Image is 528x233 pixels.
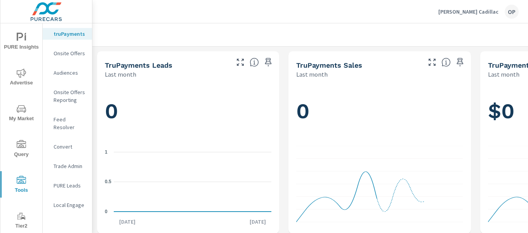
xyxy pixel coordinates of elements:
[54,88,86,104] p: Onsite Offers Reporting
[114,218,141,226] p: [DATE]
[54,143,86,151] p: Convert
[43,86,92,106] div: Onsite Offers Reporting
[426,56,438,68] button: Make Fullscreen
[3,212,40,231] span: Tier2
[43,141,92,152] div: Convert
[3,176,40,195] span: Tools
[54,201,86,209] p: Local Engage
[54,162,86,170] p: Trade Admin
[3,140,40,159] span: Query
[438,8,498,15] p: [PERSON_NAME] Cadillac
[43,114,92,133] div: Feed Resolver
[3,33,40,52] span: PURE Insights
[54,116,86,131] p: Feed Resolver
[43,160,92,172] div: Trade Admin
[43,67,92,79] div: Audiences
[54,49,86,57] p: Onsite Offers
[296,98,463,124] h1: 0
[43,47,92,59] div: Onsite Offers
[54,30,86,38] p: truPayments
[262,56,274,68] span: Save this to your personalized report
[234,56,247,68] button: Make Fullscreen
[3,104,40,123] span: My Market
[250,58,259,67] span: The number of truPayments leads.
[296,70,328,79] p: Last month
[105,149,108,155] text: 1
[105,209,108,214] text: 0
[43,28,92,40] div: truPayments
[43,199,92,211] div: Local Engage
[441,58,451,67] span: Number of sales matched to a truPayments lead. [Source: This data is sourced from the dealer's DM...
[105,179,111,184] text: 0.5
[505,5,519,19] div: OP
[43,180,92,191] div: PURE Leads
[105,70,136,79] p: Last month
[454,56,466,68] span: Save this to your personalized report
[244,218,271,226] p: [DATE]
[296,61,362,69] h5: truPayments Sales
[3,68,40,88] span: Advertise
[54,182,86,189] p: PURE Leads
[105,98,271,124] h1: 0
[105,61,172,69] h5: truPayments Leads
[54,69,86,77] p: Audiences
[488,70,519,79] p: Last month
